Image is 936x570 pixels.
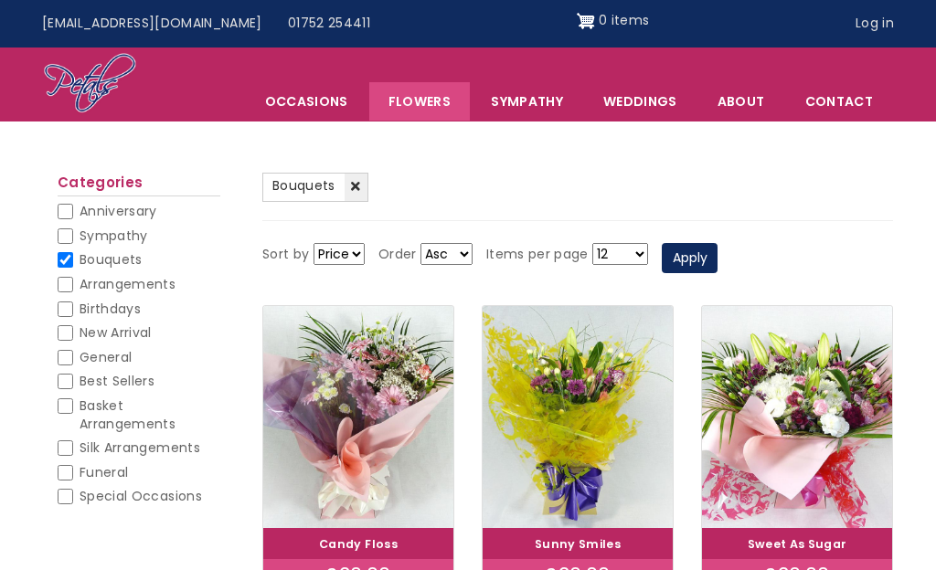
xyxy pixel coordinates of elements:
[702,306,892,528] img: Sweet As Sugar
[599,11,649,29] span: 0 items
[378,244,417,266] label: Order
[80,323,152,342] span: New Arrival
[262,173,368,202] a: Bouquets
[80,372,154,390] span: Best Sellers
[698,82,784,121] a: About
[80,463,128,481] span: Funeral
[472,82,582,121] a: Sympathy
[29,6,275,41] a: [EMAIL_ADDRESS][DOMAIN_NAME]
[584,82,697,121] span: Weddings
[246,82,367,121] span: Occasions
[80,227,148,245] span: Sympathy
[80,396,175,433] span: Basket Arrangements
[369,82,470,121] a: Flowers
[80,487,202,505] span: Special Occasions
[80,348,132,366] span: General
[80,250,143,269] span: Bouquets
[43,52,137,116] img: Home
[843,6,907,41] a: Log in
[535,536,621,552] a: Sunny Smiles
[577,6,650,36] a: Shopping cart 0 items
[483,306,673,528] img: Sunny Smiles
[786,82,892,121] a: Contact
[80,202,157,220] span: Anniversary
[262,244,309,266] label: Sort by
[662,243,718,274] button: Apply
[80,275,175,293] span: Arrangements
[80,300,141,318] span: Birthdays
[275,6,383,41] a: 01752 254411
[319,536,398,552] a: Candy Floss
[80,438,200,457] span: Silk Arrangements
[748,536,847,552] a: Sweet As Sugar
[58,174,220,196] h2: Categories
[486,244,589,266] label: Items per page
[263,306,453,528] img: Candy Floss
[577,6,595,36] img: Shopping cart
[272,176,335,195] span: Bouquets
